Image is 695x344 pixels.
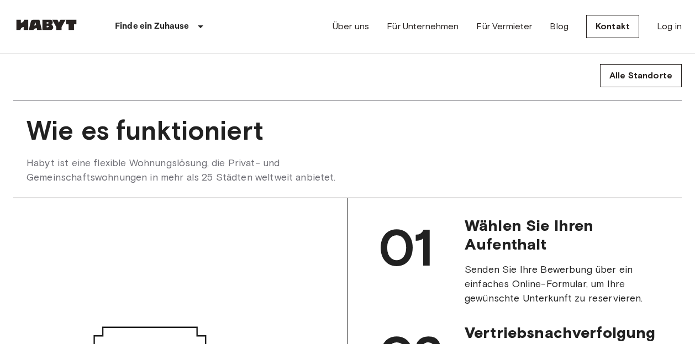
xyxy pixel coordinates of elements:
[387,20,459,33] a: Für Unternehmen
[476,20,532,33] a: Für Vermieter
[465,216,664,253] span: Wählen Sie Ihren Aufenthalt
[27,156,347,184] span: Habyt ist eine flexible Wohnungslösung, die Privat- und Gemeinschaftswohnungen in mehr als 25 St...
[378,217,433,279] span: 01
[465,262,664,305] span: Senden Sie Ihre Bewerbung über ein einfaches Online-Formular, um Ihre gewünschte Unterkunft zu re...
[600,64,682,87] a: Alle Standorte
[550,20,568,33] a: Blog
[27,114,668,147] span: Wie es funktioniert
[13,19,80,30] img: Habyt
[333,20,369,33] a: Über uns
[586,15,639,38] a: Kontakt
[657,20,682,33] a: Log in
[115,20,189,33] p: Finde ein Zuhause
